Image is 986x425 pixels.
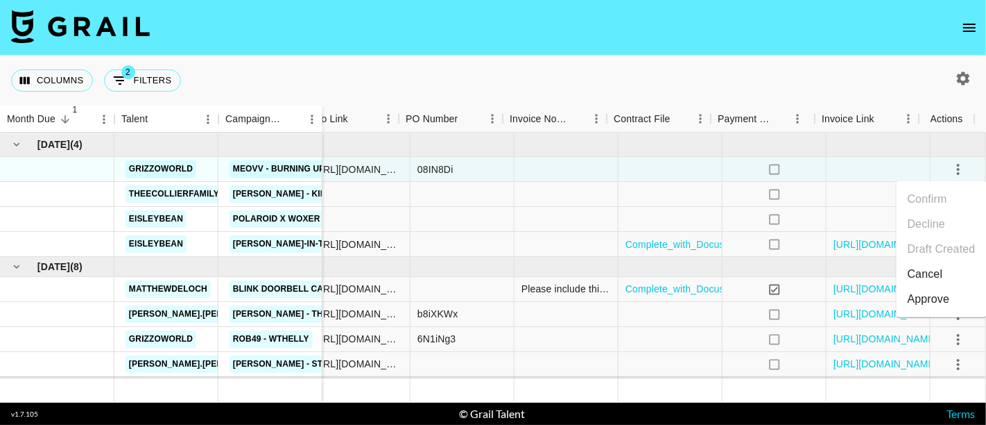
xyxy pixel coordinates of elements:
a: [PERSON_NAME] - Stay [230,356,336,373]
div: Talent [114,106,218,133]
a: [URL][DOMAIN_NAME] [833,332,938,346]
a: Blink Doorbell Campaign [230,281,360,298]
div: Invoice Notes [503,106,607,133]
button: Sort [874,109,894,128]
a: [URL][DOMAIN_NAME] [833,282,938,296]
button: Menu [94,109,114,130]
div: Video Link [295,106,399,133]
div: https://www.tiktok.com/@eisleybean/video/7556715993838472478?_r=1&_t=ZP-90Dq83JmwrH [313,237,403,251]
button: Show filters [104,69,181,92]
button: select merge strategy [946,378,970,401]
div: Invoice Notes [510,106,566,133]
div: Invoice Link [822,106,874,133]
button: select merge strategy [946,353,970,376]
div: Campaign (Type) [225,106,282,133]
span: 2 [121,65,135,79]
button: Sort [148,110,167,129]
a: matthewdeloch [126,281,211,298]
div: 6N1iNg3 [417,332,456,346]
div: 08IN8Di [417,162,453,176]
div: Actions [931,106,963,133]
div: Invoice Link [815,106,919,133]
a: eisleybean [126,235,187,253]
a: grizzoworld [126,160,196,178]
button: Menu [302,109,322,130]
a: grizzoworld [126,331,196,348]
button: Menu [787,108,808,129]
a: MEOVV - Burning Up [230,160,329,178]
a: Complete_with_Docusign_Amazon_Blink_-_IA_-_M.pdf [625,282,870,296]
div: https://www.instagram.com/reel/DN8nkAbjio_/?igsh=dmt3bnlhbWdmbDZo [313,307,403,321]
button: Menu [378,108,399,129]
span: [DATE] [37,260,70,274]
div: PO Number [399,106,503,133]
div: Talent [121,106,148,133]
a: [PERSON_NAME] - Killed The Man [230,185,387,203]
div: Approve [908,291,950,308]
div: Contract File [607,106,711,133]
div: Video Link [302,106,348,133]
button: Menu [198,109,218,130]
span: ( 8 ) [70,260,83,274]
span: ( 4 ) [70,137,83,151]
div: Campaign (Type) [218,106,322,133]
div: https://www.instagram.com/reel/DOGrSuOCBpT/?igsh=MWt5endwZmt2MzV6OQ%3D%3D [313,332,403,346]
a: [URL][DOMAIN_NAME] [833,357,938,371]
a: eisleybean [126,210,187,228]
button: Menu [690,108,711,129]
img: Grail Talent [11,10,150,43]
a: [URL][DOMAIN_NAME] [833,237,938,251]
div: v 1.7.105 [11,410,38,419]
div: Please include this opportunity ID on the invoice: OPP ID #007434 [521,282,611,296]
a: Complete_with_Docusign_Zoned_-_Jack-in-the-B.pdf [625,237,861,251]
button: Sort [282,110,302,129]
button: Sort [566,109,586,128]
div: Payment Sent [718,106,772,133]
button: select merge strategy [946,328,970,351]
a: [URL][DOMAIN_NAME] [833,307,938,321]
div: Contract File [614,106,670,133]
a: [PERSON_NAME].[PERSON_NAME] [126,356,277,373]
div: Payment Sent [711,106,815,133]
button: Sort [772,109,791,128]
button: Menu [898,108,919,129]
button: Select columns [11,69,93,92]
a: [PERSON_NAME] - The Twist (65th Anniversary) [230,306,453,323]
a: Terms [946,407,975,420]
button: Sort [348,109,367,128]
div: © Grail Talent [460,407,526,421]
div: https://www.instagram.com/reel/DPRPflUjqTx/?igsh=MXV4OGlyYTh0N2x3aA%3D%3D [313,357,403,371]
a: Polaroid X Woxer Campaign [230,210,372,228]
a: theecollierfamily [126,185,223,203]
button: hide children [7,257,26,276]
div: b8iXKWx [417,307,458,321]
span: 1 [68,103,82,117]
button: Menu [482,108,503,129]
a: [PERSON_NAME].[PERSON_NAME] [126,306,277,323]
div: PO Number [406,106,458,133]
div: https://www.tiktok.com/@matthewdeloch/video/7546736279367453966 [313,282,403,296]
button: Menu [586,108,607,129]
span: [DATE] [37,137,70,151]
div: Actions [919,106,974,133]
button: hide children [7,135,26,154]
div: Month Due [7,106,55,133]
button: Sort [55,110,75,129]
button: Sort [458,109,477,128]
button: Sort [670,109,689,128]
button: open drawer [955,14,983,42]
a: [PERSON_NAME]-in-the-box Monster Munchies [230,235,453,253]
div: https://www.instagram.com/reel/DPwpXR1iEa5/?igsh=MXFscHJ0MmUxZXZ5dg%3D%3D [313,162,403,176]
button: select merge strategy [946,158,970,181]
a: ROB49 - WTHELLY [230,331,313,348]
